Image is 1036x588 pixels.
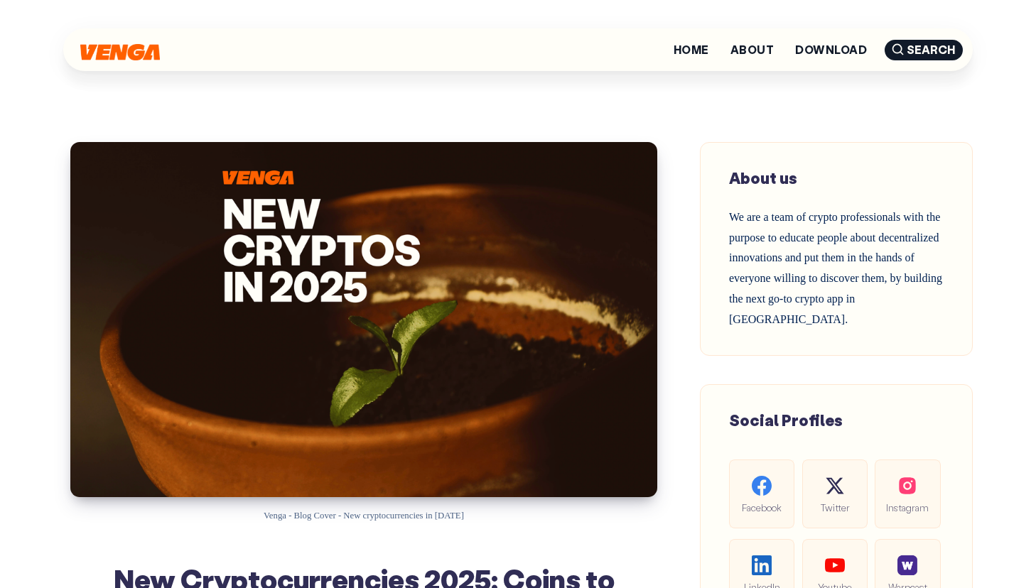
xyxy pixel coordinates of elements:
span: Social Profiles [729,410,843,430]
a: Home [674,44,709,55]
span: Instagram [886,499,929,516]
span: Twitter [814,499,856,516]
span: About us [729,168,797,188]
span: Facebook [740,499,783,516]
a: Facebook [729,459,794,528]
span: We are a team of crypto professionals with the purpose to educate people about decentralized inno... [729,211,942,325]
a: Instagram [875,459,940,528]
img: social-warpcast.e8a23a7ed3178af0345123c41633f860.png [897,555,917,575]
img: social-youtube.99db9aba05279f803f3e7a4a838dfb6c.svg [825,555,845,575]
a: Download [795,44,867,55]
a: About [730,44,774,55]
span: Search [885,40,963,60]
img: New Cryptocurrencies 2025: Coins to Watch This Year [70,142,657,497]
span: Venga - Blog Cover - New cryptocurrencies in [DATE] [264,511,464,521]
img: social-linkedin.be646fe421ccab3a2ad91cb58bdc9694.svg [752,555,772,575]
a: Twitter [802,459,868,528]
img: Venga Blog [80,44,160,60]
